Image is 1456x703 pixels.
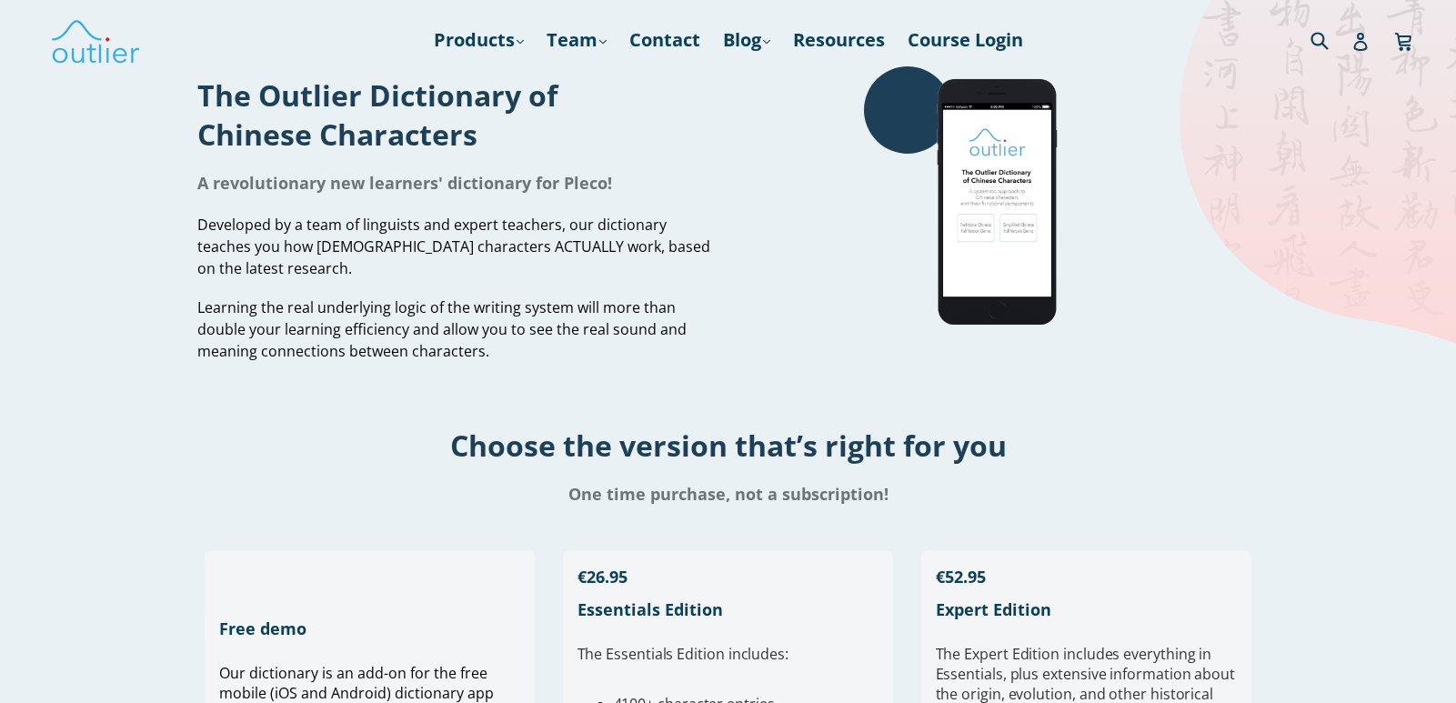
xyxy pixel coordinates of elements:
[714,24,779,56] a: Blog
[936,566,986,588] span: €52.95
[50,14,141,66] img: Outlier Linguistics
[577,566,628,588] span: €26.95
[537,24,616,56] a: Team
[425,24,533,56] a: Products
[577,644,788,664] span: The Essentials Edition includes:
[577,598,879,620] h1: Essentials Edition
[1306,21,1356,58] input: Search
[936,598,1238,620] h1: Expert Edition
[620,24,709,56] a: Contact
[784,24,894,56] a: Resources
[899,24,1032,56] a: Course Login
[197,215,710,278] span: Developed by a team of linguists and expert teachers, our dictionary teaches you how [DEMOGRAPHIC...
[197,172,715,194] h1: A revolutionary new learners' dictionary for Pleco!
[219,618,521,639] h1: Free demo
[936,644,1132,664] span: The Expert Edition includes e
[197,75,715,154] h1: The Outlier Dictionary of Chinese Characters
[197,297,687,361] span: Learning the real underlying logic of the writing system will more than double your learning effi...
